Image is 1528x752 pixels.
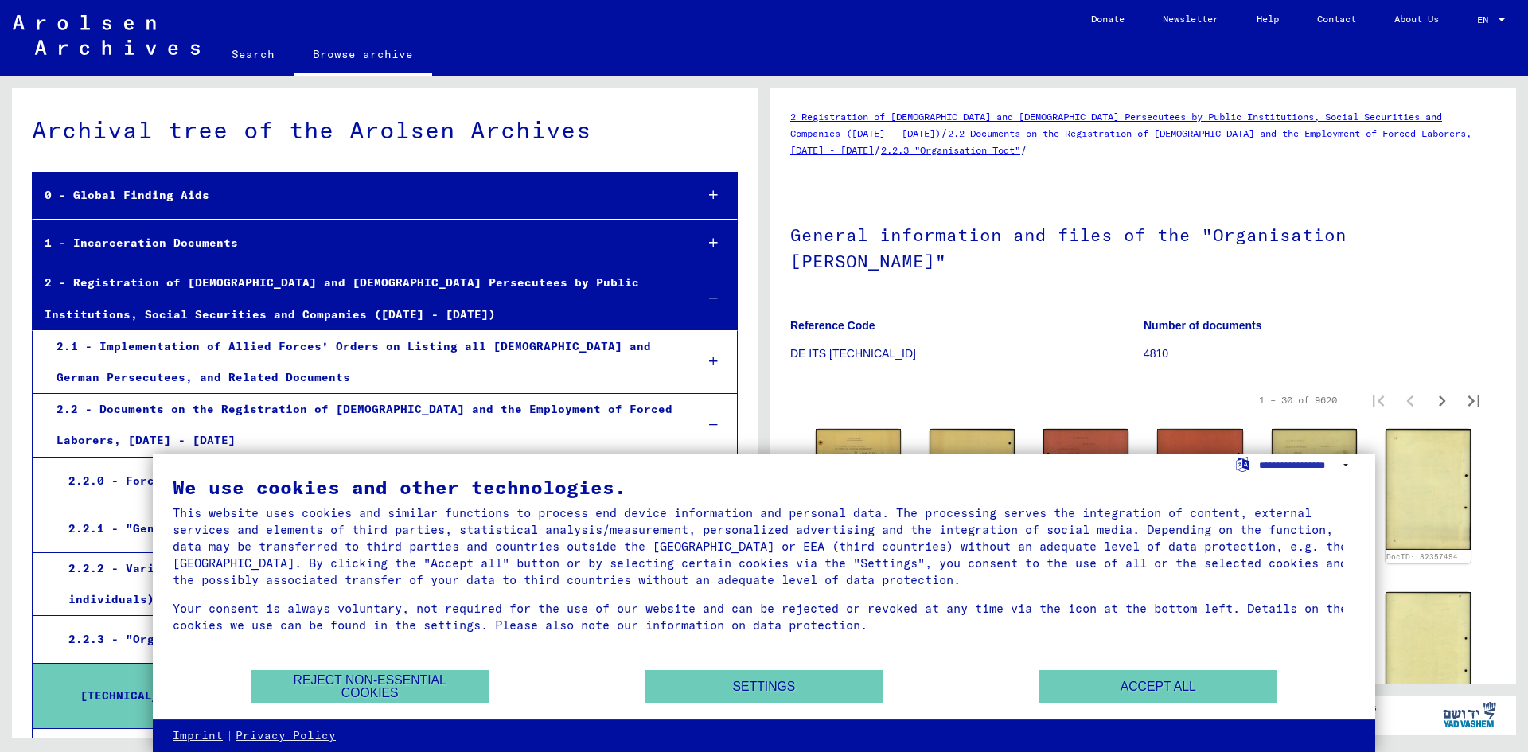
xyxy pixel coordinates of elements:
[45,394,683,456] div: 2.2 - Documents on the Registration of [DEMOGRAPHIC_DATA] and the Employment of Forced Laborers, ...
[32,112,738,148] div: Archival tree of the Arolsen Archives
[13,15,200,55] img: Arolsen_neg.svg
[1440,695,1499,734] img: yv_logo.png
[173,477,1355,497] div: We use cookies and other technologies.
[790,111,1442,139] a: 2 Registration of [DEMOGRAPHIC_DATA] and [DEMOGRAPHIC_DATA] Persecutees by Public Institutions, S...
[294,35,432,76] a: Browse archive
[930,429,1015,491] img: 002.jpg
[236,728,336,744] a: Privacy Policy
[1157,429,1242,512] img: 002.jpg
[1259,393,1337,407] div: 1 – 30 of 9620
[1043,429,1128,512] img: 001.jpg
[33,228,683,259] div: 1 - Incarceration Documents
[33,267,683,329] div: 2 - Registration of [DEMOGRAPHIC_DATA] and [DEMOGRAPHIC_DATA] Persecutees by Public Institutions,...
[790,345,1143,362] p: DE ITS [TECHNICAL_ID]
[790,127,1471,156] a: 2.2 Documents on the Registration of [DEMOGRAPHIC_DATA] and the Employment of Forced Laborers, [D...
[173,600,1355,633] div: Your consent is always voluntary, not required for the use of our website and can be rejected or ...
[1426,384,1458,416] button: Next page
[645,670,883,703] button: Settings
[33,180,683,211] div: 0 - Global Finding Aids
[1362,384,1394,416] button: First page
[1144,345,1496,362] p: 4810
[212,35,294,73] a: Search
[1386,592,1471,713] img: 002.jpg
[1039,670,1277,703] button: Accept all
[57,624,683,655] div: 2.2.3 - "Organisation Todt"
[874,142,881,157] span: /
[1144,319,1262,332] b: Number of documents
[1458,384,1490,416] button: Last page
[1477,14,1495,25] span: EN
[57,513,683,544] div: 2.2.1 - "Generalbauinspektor für die Reichshauptstadt" (GBI)
[881,144,1020,156] a: 2.2.3 "Organisation Todt"
[45,331,683,393] div: 2.1 - Implementation of Allied Forces’ Orders on Listing all [DEMOGRAPHIC_DATA] and German Persec...
[1394,384,1426,416] button: Previous page
[941,126,948,140] span: /
[1272,429,1357,550] img: 001.jpg
[1386,552,1458,561] a: DocID: 82357494
[173,728,223,744] a: Imprint
[790,198,1496,294] h1: General information and files of the "Organisation [PERSON_NAME]"
[57,466,683,497] div: 2.2.0 - Forced Labor
[57,553,683,615] div: 2.2.2 - Various Public Administrations and Companies (Documents related to individuals)
[1386,429,1471,550] img: 002.jpg
[251,670,489,703] button: Reject non-essential cookies
[816,429,901,489] img: 001.jpg
[173,505,1355,588] div: This website uses cookies and similar functions to process end device information and personal da...
[790,319,875,332] b: Reference Code
[1020,142,1027,157] span: /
